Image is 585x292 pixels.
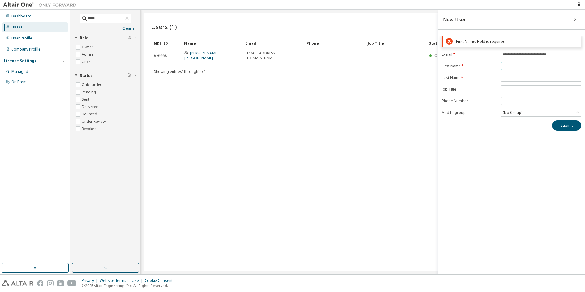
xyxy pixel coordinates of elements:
[74,26,136,31] a: Clear all
[154,69,206,74] span: Showing entries 1 through 1 of 1
[82,278,100,283] div: Privacy
[154,38,179,48] div: MDH ID
[11,47,40,52] div: Company Profile
[442,87,497,92] label: Job Title
[82,118,107,125] label: Under Review
[11,14,32,19] div: Dashboard
[456,39,579,44] div: First Name: Field is required
[11,80,27,84] div: On Prem
[429,38,543,48] div: Status
[501,109,581,116] div: (No Group)
[3,2,80,8] img: Altair One
[80,36,88,40] span: Role
[82,88,97,96] label: Pending
[57,280,64,286] img: linkedin.svg
[502,109,523,116] div: (No Group)
[11,36,32,41] div: User Profile
[127,73,131,78] span: Clear filter
[82,125,98,133] label: Revoked
[184,51,218,61] a: [PERSON_NAME] [PERSON_NAME]
[100,278,145,283] div: Website Terms of Use
[127,36,131,40] span: Clear filter
[82,81,104,88] label: Onboarded
[47,280,54,286] img: instagram.svg
[145,278,176,283] div: Cookie Consent
[82,110,99,118] label: Bounced
[67,280,76,286] img: youtube.svg
[368,38,424,48] div: Job Title
[82,51,94,58] label: Admin
[37,280,43,286] img: facebook.svg
[552,120,581,131] button: Submit
[82,103,100,110] label: Delivered
[154,53,167,58] span: 676668
[307,38,363,48] div: Phone
[442,99,497,103] label: Phone Number
[151,22,177,31] span: Users (1)
[184,38,240,48] div: Name
[245,38,302,48] div: Email
[442,52,497,57] label: E-mail
[11,25,23,30] div: Users
[442,75,497,80] label: Last Name
[434,53,455,58] span: Onboarded
[4,58,36,63] div: License Settings
[442,64,497,69] label: First Name
[74,31,136,45] button: Role
[74,69,136,82] button: Status
[246,51,301,61] span: [EMAIL_ADDRESS][DOMAIN_NAME]
[82,96,91,103] label: Sent
[442,110,497,115] label: Add to group
[443,17,466,22] div: New User
[2,280,33,286] img: altair_logo.svg
[80,73,93,78] span: Status
[11,69,28,74] div: Managed
[82,283,176,288] p: © 2025 Altair Engineering, Inc. All Rights Reserved.
[82,58,91,66] label: User
[82,43,95,51] label: Owner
